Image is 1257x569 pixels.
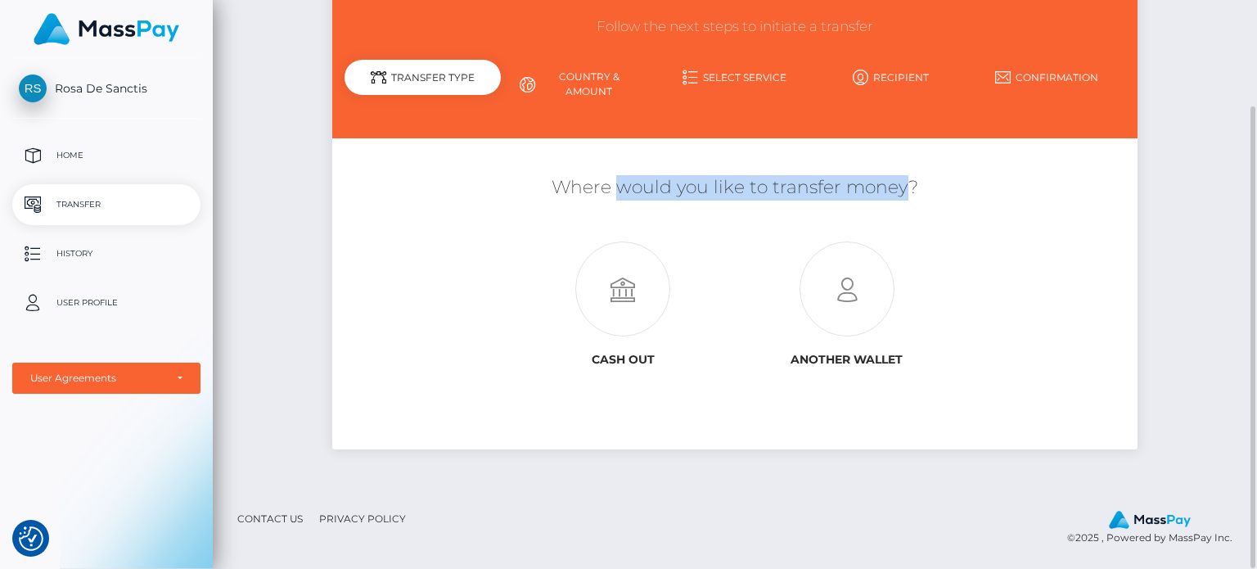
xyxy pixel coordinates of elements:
p: Home [19,143,194,168]
a: Privacy Policy [313,506,412,531]
a: Transfer [12,184,200,225]
img: Revisit consent button [19,526,43,551]
a: History [12,233,200,274]
a: Home [12,135,200,176]
h6: Cash out [524,353,723,367]
h3: Follow the next steps to initiate a transfer [345,17,1124,37]
p: Transfer [19,192,194,217]
div: User Agreements [30,372,164,385]
button: Consent Preferences [19,526,43,551]
span: Rosa De Sanctis [12,81,200,96]
p: History [19,242,194,266]
a: User Profile [12,282,200,323]
img: MassPay [34,13,179,45]
div: © 2025 , Powered by MassPay Inc. [1067,510,1245,546]
button: User Agreements [12,363,200,394]
a: Confirmation [969,63,1125,92]
p: User Profile [19,291,194,315]
h6: Another wallet [747,353,946,367]
h5: Where would you like to transfer money? [345,175,1124,201]
a: Contact Us [231,506,309,531]
img: MassPay [1109,511,1191,529]
a: Country & Amount [501,63,657,106]
a: Select Service [657,63,813,92]
div: Transfer Type [345,60,501,95]
a: Recipient [813,63,969,92]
